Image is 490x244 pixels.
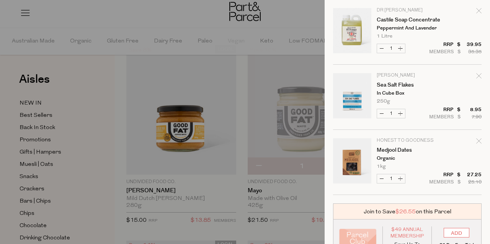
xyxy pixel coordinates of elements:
[395,208,416,216] span: $26.55
[377,34,392,39] span: 1 Litre
[377,8,436,13] p: Dr [PERSON_NAME]
[444,228,469,237] input: ADD
[377,91,436,96] p: In Cube Box
[377,164,386,169] span: 1kg
[377,99,390,104] span: 250g
[333,203,482,219] div: Join to Save on this Parcel
[377,26,436,31] p: Peppermint and Lavender
[377,138,436,143] p: Honest to Goodness
[389,226,426,239] span: $49 Annual Membership
[386,44,396,53] input: QTY Castile Soap Concentrate
[377,17,436,23] a: Castile Soap Concentrate
[377,82,436,88] a: Sea Salt Flakes
[377,147,436,153] a: Medjool Dates
[476,137,482,147] div: Remove Medjool Dates
[386,109,396,118] input: QTY Sea Salt Flakes
[377,156,436,161] p: Organic
[377,73,436,78] p: [PERSON_NAME]
[386,174,396,183] input: QTY Medjool Dates
[476,7,482,17] div: Remove Castile Soap Concentrate
[476,72,482,82] div: Remove Sea Salt Flakes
